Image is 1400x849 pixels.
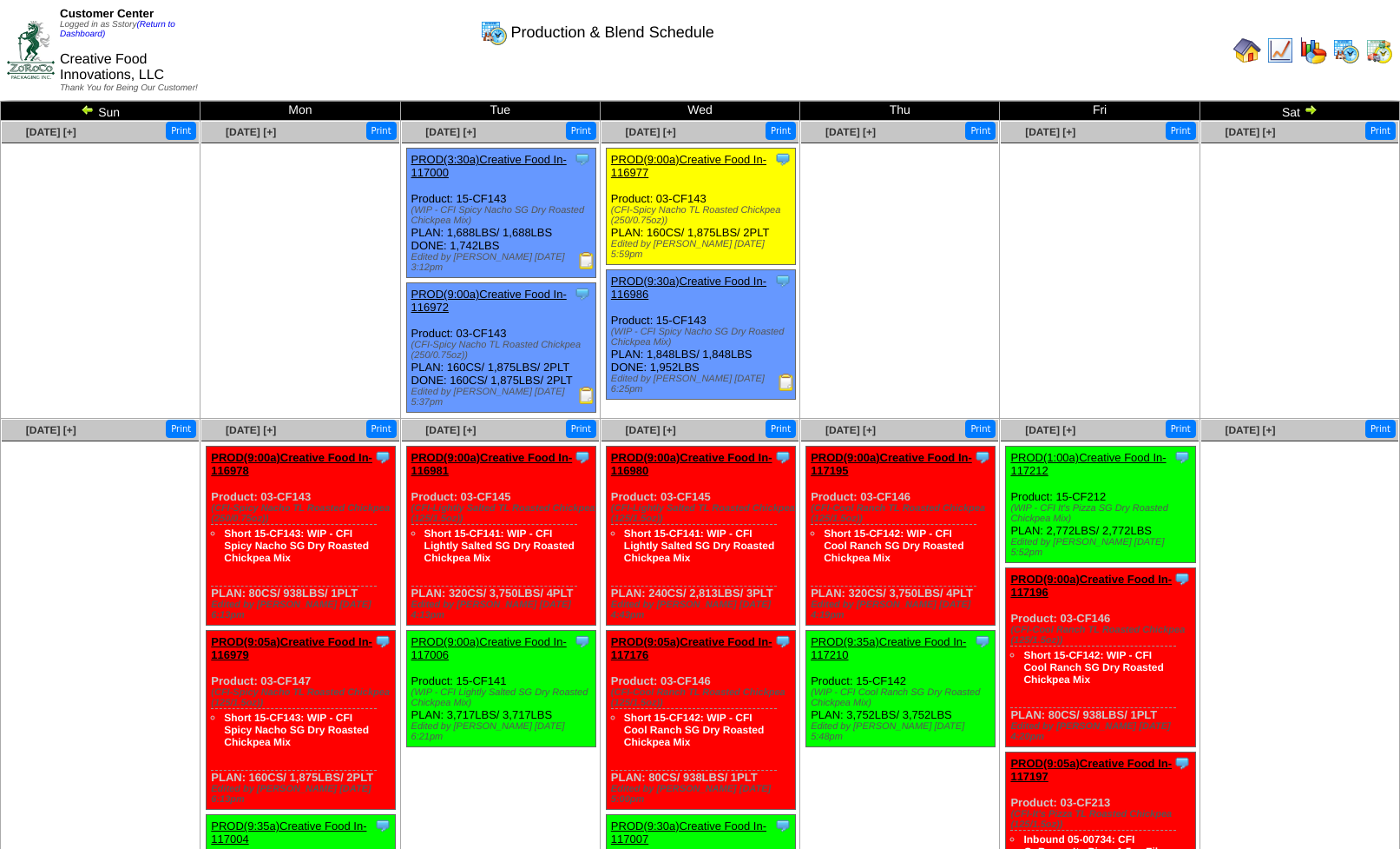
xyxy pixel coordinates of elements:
img: Tooltip [774,448,792,466]
a: [DATE] [+] [825,126,876,138]
td: Fri [1000,102,1200,121]
a: PROD(9:00a)Creative Food In-117195 [811,451,972,477]
a: [DATE] [+] [1225,126,1275,138]
button: Print [965,420,996,438]
span: [DATE] [+] [1225,424,1275,436]
img: Tooltip [774,633,792,650]
a: PROD(9:00a)Creative Food In-116980 [611,451,772,477]
button: Print [566,420,596,438]
div: (CFI-Cool Ranch TL Roasted Chickpea (125/1.5oz)) [1010,625,1194,646]
div: Product: 03-CF143 PLAN: 160CS / 1,875LBS / 2PLT [606,149,795,265]
a: Short 15-CF143: WIP - CFI Spicy Nacho SG Dry Roasted Chickpea Mix [224,527,369,564]
span: Creative Food Innovations, LLC [60,52,164,83]
a: Short 15-CF142: WIP - CFI Cool Ranch SG Dry Roasted Chickpea Mix [624,712,764,748]
a: PROD(9:35a)Creative Food In-117210 [811,635,966,661]
img: Production Report [778,374,795,391]
a: (Return to Dashboard) [60,20,175,39]
a: PROD(9:00a)Creative Food In-116981 [411,451,573,477]
a: PROD(9:35a)Creative Food In-117004 [211,819,366,846]
a: PROD(9:05a)Creative Food In-117176 [611,635,772,661]
a: PROD(9:00a)Creative Food In-117006 [411,635,567,661]
span: [DATE] [+] [626,424,676,436]
div: (WIP - CFI Spicy Nacho SG Dry Roasted Chickpea Mix) [411,205,595,226]
button: Print [1166,420,1196,438]
div: Product: 03-CF147 PLAN: 160CS / 1,875LBS / 2PLT [207,631,396,810]
img: Tooltip [974,448,991,466]
div: (WIP - CFI It's Pizza SG Dry Roasted Chickpea Mix) [1010,503,1194,524]
a: Short 15-CF142: WIP - CFI Cool Ranch SG Dry Roasted Chickpea Mix [824,527,963,564]
img: Tooltip [774,817,792,834]
img: Tooltip [574,633,591,650]
a: [DATE] [+] [226,424,276,436]
div: Edited by [PERSON_NAME] [DATE] 5:59pm [611,239,795,260]
a: PROD(9:00a)Creative Food In-116978 [211,451,372,477]
a: PROD(1:00a)Creative Food In-117212 [1010,451,1166,477]
div: Edited by [PERSON_NAME] [DATE] 6:13pm [211,600,395,620]
td: Thu [800,102,1000,121]
span: [DATE] [+] [825,424,876,436]
td: Sun [1,102,200,121]
div: Product: 15-CF141 PLAN: 3,717LBS / 3,717LBS [406,631,595,747]
a: PROD(9:05a)Creative Food In-116979 [211,635,372,661]
div: Edited by [PERSON_NAME] [DATE] 5:52pm [1010,537,1194,558]
div: Edited by [PERSON_NAME] [DATE] 5:00pm [611,784,795,805]
div: (CFI-Spicy Nacho TL Roasted Chickpea (250/0.75oz)) [211,503,395,524]
img: Production Report [578,252,595,269]
img: Tooltip [574,150,591,168]
img: line_graph.gif [1266,36,1294,64]
img: Tooltip [574,285,591,302]
div: (CFI-It's Pizza TL Roasted Chickpea (125/1.5oz)) [1010,809,1194,830]
span: Thank You for Being Our Customer! [60,83,198,93]
img: arrowleft.gif [81,103,95,116]
span: Production & Blend Schedule [511,23,714,42]
div: (WIP - CFI Cool Ranch SG Dry Roasted Chickpea Mix) [811,687,995,708]
div: Product: 03-CF146 PLAN: 80CS / 938LBS / 1PLT [1006,568,1195,747]
span: Logged in as Sstory [60,20,175,39]
button: Print [366,122,397,140]
div: Product: 03-CF145 PLAN: 320CS / 3,750LBS / 4PLT [406,447,595,626]
img: ZoRoCo_Logo(Green%26Foil)%20jpg.webp [7,21,55,79]
div: (CFI-Spicy Nacho TL Roasted Chickpea (250/0.75oz)) [411,340,595,361]
a: [DATE] [+] [425,126,476,138]
a: PROD(9:00a)Creative Food In-116977 [611,153,766,179]
button: Print [1166,122,1196,140]
button: Print [1365,420,1396,438]
div: Edited by [PERSON_NAME] [DATE] 4:43pm [611,600,795,620]
div: Product: 03-CF145 PLAN: 240CS / 2,813LBS / 3PLT [606,447,795,626]
img: arrowright.gif [1304,103,1318,116]
a: [DATE] [+] [425,424,476,436]
div: (CFI-Lightly Salted TL Roasted Chickpea (125/1.5oz)) [611,503,795,524]
a: PROD(3:30a)Creative Food In-117000 [411,153,567,179]
div: (WIP - CFI Spicy Nacho SG Dry Roasted Chickpea Mix) [611,327,795,348]
img: Tooltip [374,448,391,466]
img: Tooltip [1173,448,1191,466]
a: [DATE] [+] [1025,126,1075,138]
a: Short 15-CF141: WIP - CFI Lightly Salted SG Dry Roasted Chickpea Mix [624,527,774,564]
a: PROD(9:30a)Creative Food In-117007 [611,819,766,846]
div: Product: 15-CF142 PLAN: 3,752LBS / 3,752LBS [806,631,996,747]
a: PROD(9:00a)Creative Food In-117196 [1010,573,1172,599]
div: Product: 15-CF143 PLAN: 1,848LBS / 1,848LBS DONE: 1,952LBS [606,270,795,400]
div: (CFI-Cool Ranch TL Roasted Chickpea (125/1.5oz)) [811,503,995,524]
img: Production Report [578,387,595,404]
img: Tooltip [774,150,792,168]
div: (CFI-Cool Ranch TL Roasted Chickpea (125/1.5oz)) [611,687,795,708]
td: Wed [600,102,799,121]
a: [DATE] [+] [26,424,76,436]
span: [DATE] [+] [26,126,76,138]
img: Tooltip [374,817,391,834]
div: Edited by [PERSON_NAME] [DATE] 6:25pm [611,374,795,395]
a: PROD(9:00a)Creative Food In-116972 [411,288,567,314]
img: calendarprod.gif [1332,36,1360,64]
div: (CFI-Spicy Nacho TL Roasted Chickpea (250/0.75oz)) [611,205,795,226]
button: Print [566,122,596,140]
img: home.gif [1233,36,1261,64]
div: Product: 03-CF146 PLAN: 80CS / 938LBS / 1PLT [606,631,795,810]
img: Tooltip [1173,754,1191,772]
a: [DATE] [+] [1025,424,1075,436]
